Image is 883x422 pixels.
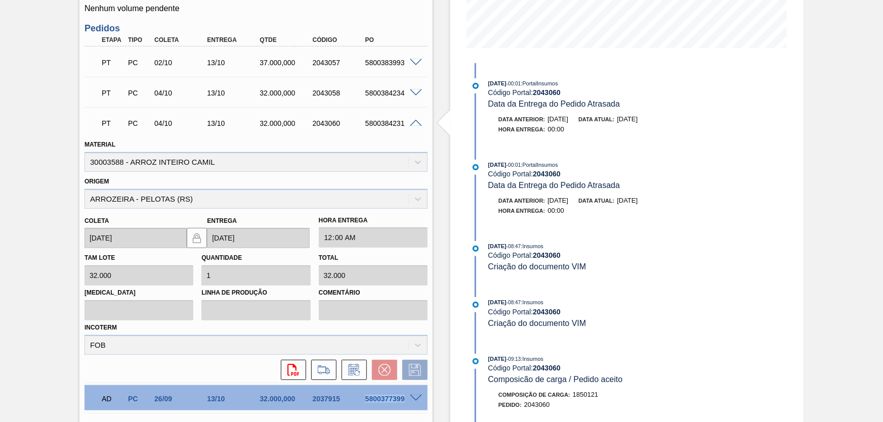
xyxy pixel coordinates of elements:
[85,4,428,13] p: Nenhum volume pendente
[99,112,126,134] div: Pedido em Trânsito
[276,360,306,380] div: Abrir arquivo PDF
[488,308,729,316] div: Código Portal:
[204,59,263,67] div: 13/10/2025
[102,119,123,127] p: PT
[363,59,422,67] div: 5800383993
[533,364,561,372] strong: 2043060
[578,198,614,204] span: Data atual:
[204,36,263,43] div: Entrega
[152,89,211,97] div: 04/10/2025
[310,59,369,67] div: 2043057
[99,52,126,74] div: Pedido em Trânsito
[507,356,521,362] span: - 09:13
[473,164,479,170] img: atual
[488,319,586,327] span: Criação do documento VIM
[473,83,479,89] img: atual
[498,402,522,408] span: Pedido :
[207,217,237,224] label: Entrega
[152,119,211,127] div: 04/10/2025
[507,162,521,168] span: - 00:01
[310,119,369,127] div: 2043060
[363,395,422,403] div: 5800377399
[578,116,614,122] span: Data atual:
[257,59,316,67] div: 37.000,000
[367,360,397,380] div: Cancelar pedido
[498,208,545,214] span: Hora Entrega :
[319,254,339,261] label: Total
[397,360,428,380] div: Salvar Pedido
[521,80,558,86] span: : PortalInsumos
[125,59,152,67] div: Pedido de Compra
[310,89,369,97] div: 2043058
[533,308,561,316] strong: 2043060
[498,126,545,132] span: Hora Entrega :
[617,197,638,204] span: [DATE]
[152,59,211,67] div: 02/10/2025
[191,232,203,244] img: locked
[85,254,115,261] label: Tam lote
[102,89,123,97] p: PT
[524,401,550,408] span: 2043060
[85,324,117,331] label: Incoterm
[507,300,521,305] span: - 08:47
[488,262,586,271] span: Criação do documento VIM
[99,82,126,104] div: Pedido em Trânsito
[125,36,152,43] div: Tipo
[306,360,337,380] div: Ir para Composição de Carga
[204,119,263,127] div: 13/10/2025
[125,119,152,127] div: Pedido de Compra
[363,89,422,97] div: 5800384234
[521,299,543,305] span: : Insumos
[488,375,623,384] span: Composicão de carga / Pedido aceito
[488,170,729,178] div: Código Portal:
[533,251,561,259] strong: 2043060
[85,217,109,224] label: Coleta
[257,119,316,127] div: 32.000,000
[310,395,369,403] div: 2037915
[488,80,507,86] span: [DATE]
[85,178,109,185] label: Origem
[204,89,263,97] div: 13/10/2025
[257,36,316,43] div: Qtde
[85,228,187,248] input: dd/mm/yyyy
[319,286,428,300] label: Comentário
[548,125,565,133] span: 00:00
[548,207,565,214] span: 00:00
[521,162,558,168] span: : PortalInsumos
[488,100,620,108] span: Data da Entrega do Pedido Atrasada
[488,364,729,372] div: Código Portal:
[85,23,428,34] h3: Pedidos
[257,89,316,97] div: 32.000,000
[488,88,729,97] div: Código Portal:
[488,356,507,362] span: [DATE]
[507,81,521,86] span: - 00:01
[102,59,123,67] p: PT
[85,141,115,148] label: Material
[498,392,570,398] span: Composição de Carga :
[488,299,507,305] span: [DATE]
[521,243,543,249] span: : Insumos
[257,395,316,403] div: 32.000,000
[319,213,428,228] label: Hora Entrega
[488,251,729,259] div: Código Portal:
[533,170,561,178] strong: 2043060
[152,395,211,403] div: 26/09/2025
[85,286,193,300] label: [MEDICAL_DATA]
[488,162,507,168] span: [DATE]
[125,89,152,97] div: Pedido de Compra
[488,181,620,190] span: Data da Entrega do Pedido Atrasada
[548,115,568,123] span: [DATE]
[99,388,126,410] div: Aguardando Descarga
[617,115,638,123] span: [DATE]
[521,356,543,362] span: : Insumos
[548,197,568,204] span: [DATE]
[310,36,369,43] div: Código
[204,395,263,403] div: 13/10/2025
[99,36,126,43] div: Etapa
[201,286,310,300] label: Linha de Produção
[207,228,309,248] input: dd/mm/yyyy
[533,88,561,97] strong: 2043060
[498,198,545,204] span: Data anterior:
[363,36,422,43] div: PO
[473,246,479,252] img: atual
